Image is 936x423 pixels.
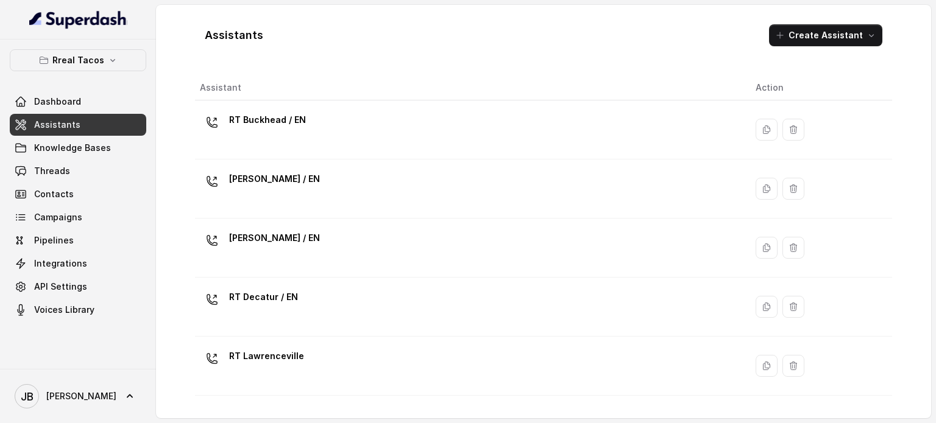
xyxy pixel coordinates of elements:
[10,49,146,71] button: Rreal Tacos
[34,119,80,131] span: Assistants
[10,229,146,251] a: Pipelines
[34,165,70,177] span: Threads
[229,287,298,307] p: RT Decatur / EN
[10,253,146,274] a: Integrations
[10,91,146,113] a: Dashboard
[34,188,74,200] span: Contacts
[769,24,882,46] button: Create Assistant
[195,75,746,100] th: Assistant
[10,299,146,321] a: Voices Library
[229,169,320,189] p: [PERSON_NAME] / EN
[34,211,82,223] span: Campaigns
[34,281,87,293] span: API Settings
[34,142,111,154] span: Knowledge Bases
[229,346,304,366] p: RT Lawrenceville
[34,257,87,270] span: Integrations
[229,228,320,248] p: [PERSON_NAME] / EN
[34,234,74,246] span: Pipelines
[10,276,146,298] a: API Settings
[205,26,263,45] h1: Assistants
[746,75,892,100] th: Action
[10,160,146,182] a: Threads
[10,183,146,205] a: Contacts
[229,110,306,130] p: RT Buckhead / EN
[21,390,34,403] text: JB
[34,96,81,108] span: Dashboard
[29,10,127,29] img: light.svg
[10,206,146,228] a: Campaigns
[52,53,104,68] p: Rreal Tacos
[46,390,116,402] span: [PERSON_NAME]
[10,114,146,136] a: Assistants
[10,137,146,159] a: Knowledge Bases
[34,304,94,316] span: Voices Library
[10,379,146,413] a: [PERSON_NAME]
